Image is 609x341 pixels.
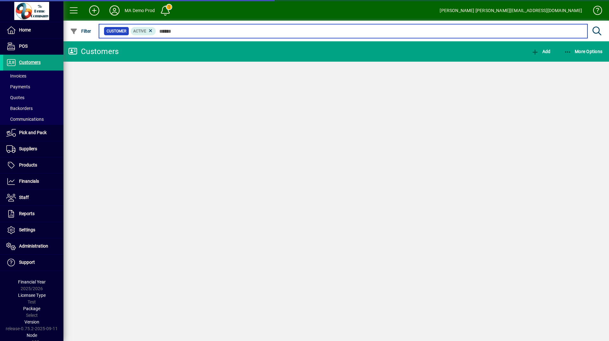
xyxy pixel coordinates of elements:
button: More Options [562,46,604,57]
span: Filter [70,29,91,34]
a: Pick and Pack [3,125,63,141]
mat-chip: Activation Status: Active [131,27,156,35]
a: Support [3,255,63,270]
a: Payments [3,81,63,92]
a: Staff [3,190,63,206]
span: Node [27,333,37,338]
span: Invoices [6,73,26,78]
span: Support [19,260,35,265]
a: Communications [3,114,63,125]
a: Invoices [3,71,63,81]
a: POS [3,38,63,54]
a: Suppliers [3,141,63,157]
button: Add [84,5,104,16]
span: Quotes [6,95,24,100]
span: Home [19,27,31,32]
span: Financial Year [18,279,46,284]
span: Products [19,162,37,167]
span: More Options [564,49,603,54]
a: Quotes [3,92,63,103]
a: Knowledge Base [588,1,601,22]
span: Financials [19,179,39,184]
span: Customers [19,60,41,65]
span: Pick and Pack [19,130,47,135]
span: Version [24,319,39,324]
span: Reports [19,211,35,216]
span: Package [23,306,40,311]
div: [PERSON_NAME] [PERSON_NAME][EMAIL_ADDRESS][DOMAIN_NAME] [440,5,582,16]
a: Backorders [3,103,63,114]
a: Home [3,22,63,38]
a: Administration [3,238,63,254]
span: Staff [19,195,29,200]
a: Settings [3,222,63,238]
button: Filter [69,25,93,37]
span: Communications [6,117,44,122]
a: Financials [3,174,63,189]
button: Profile [104,5,125,16]
span: Licensee Type [18,293,46,298]
span: Settings [19,227,35,232]
span: Payments [6,84,30,89]
div: Customers [68,46,119,57]
span: Add [531,49,550,54]
a: Products [3,157,63,173]
div: MA Demo Prod [125,5,155,16]
span: Suppliers [19,146,37,151]
button: Add [530,46,552,57]
span: Active [133,29,146,33]
span: POS [19,44,28,49]
span: Customer [107,28,126,34]
span: Backorders [6,106,33,111]
span: Administration [19,243,48,249]
a: Reports [3,206,63,222]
